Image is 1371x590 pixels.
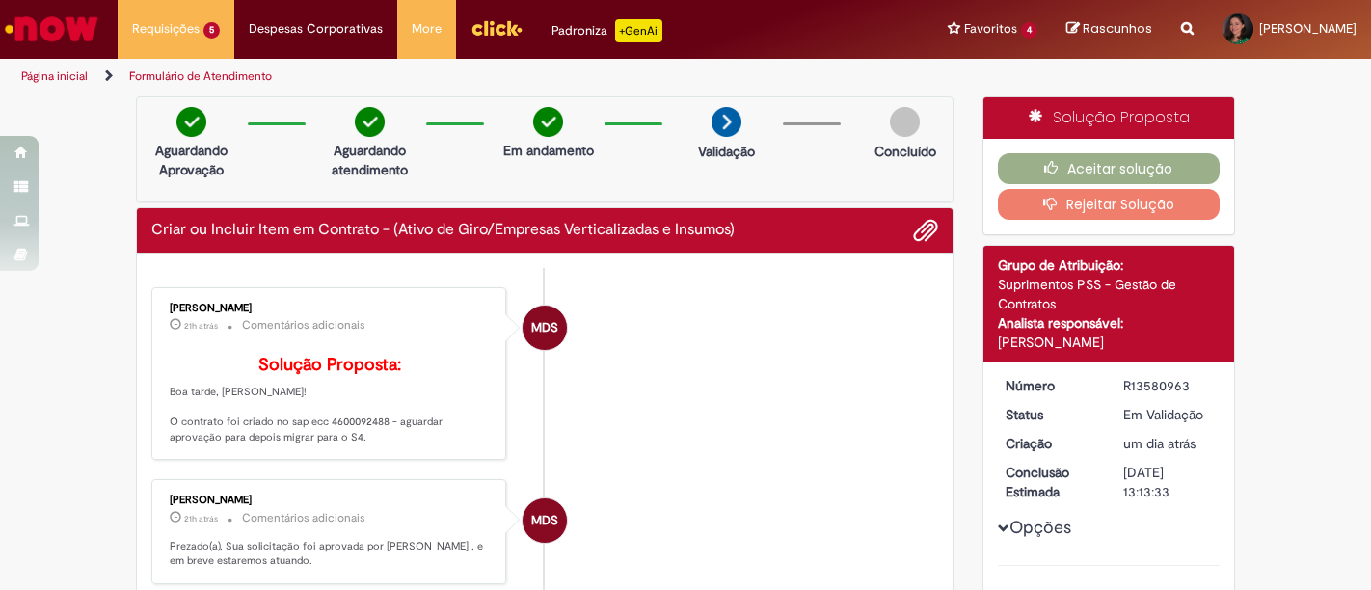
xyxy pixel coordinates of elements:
span: Favoritos [964,19,1017,39]
div: [PERSON_NAME] [170,495,491,506]
button: Aceitar solução [998,153,1221,184]
div: 30/09/2025 11:37:53 [1123,434,1213,453]
a: Rascunhos [1066,20,1152,39]
p: Aguardando Aprovação [145,141,238,179]
div: Em Validação [1123,405,1213,424]
h2: Criar ou Incluir Item em Contrato - (Ativo de Giro/Empresas Verticalizadas e Insumos) Histórico d... [151,222,735,239]
time: 30/09/2025 11:37:53 [1123,435,1196,452]
div: Solução Proposta [983,97,1235,139]
p: Validação [698,142,755,161]
span: 21h atrás [184,320,218,332]
img: ServiceNow [2,10,101,48]
time: 30/09/2025 16:14:27 [184,320,218,332]
span: More [412,19,442,39]
div: Maria Dos Santos Camargo Rodrigues [523,498,567,543]
time: 30/09/2025 16:13:30 [184,513,218,524]
p: Prezado(a), Sua solicitação foi aprovada por [PERSON_NAME] , e em breve estaremos atuando. [170,539,491,569]
div: Maria Dos Santos Camargo Rodrigues [523,306,567,350]
span: [PERSON_NAME] [1259,20,1357,37]
span: MDS [531,305,558,351]
button: Rejeitar Solução [998,189,1221,220]
a: Formulário de Atendimento [129,68,272,84]
dt: Status [991,405,1110,424]
img: check-circle-green.png [533,107,563,137]
div: Grupo de Atribuição: [998,255,1221,275]
span: 4 [1021,22,1037,39]
div: Suprimentos PSS - Gestão de Contratos [998,275,1221,313]
div: [PERSON_NAME] [170,303,491,314]
p: Boa tarde, [PERSON_NAME]! O contrato foi criado no sap ecc 4600092488 - aguardar aprovação para d... [170,356,491,445]
img: check-circle-green.png [176,107,206,137]
b: Solução Proposta: [258,354,401,376]
img: click_logo_yellow_360x200.png [470,13,523,42]
p: Concluído [874,142,936,161]
div: R13580963 [1123,376,1213,395]
span: Rascunhos [1083,19,1152,38]
dt: Criação [991,434,1110,453]
a: Página inicial [21,68,88,84]
img: img-circle-grey.png [890,107,920,137]
div: [PERSON_NAME] [998,333,1221,352]
span: um dia atrás [1123,435,1196,452]
img: check-circle-green.png [355,107,385,137]
ul: Trilhas de página [14,59,900,94]
span: 5 [203,22,220,39]
small: Comentários adicionais [242,510,365,526]
span: Despesas Corporativas [249,19,383,39]
span: Requisições [132,19,200,39]
p: Em andamento [503,141,594,160]
button: Adicionar anexos [913,218,938,243]
dt: Número [991,376,1110,395]
dt: Conclusão Estimada [991,463,1110,501]
span: 21h atrás [184,513,218,524]
small: Comentários adicionais [242,317,365,334]
span: MDS [531,497,558,544]
div: [DATE] 13:13:33 [1123,463,1213,501]
img: arrow-next.png [712,107,741,137]
div: Analista responsável: [998,313,1221,333]
p: +GenAi [615,19,662,42]
p: Aguardando atendimento [323,141,417,179]
div: Padroniza [551,19,662,42]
